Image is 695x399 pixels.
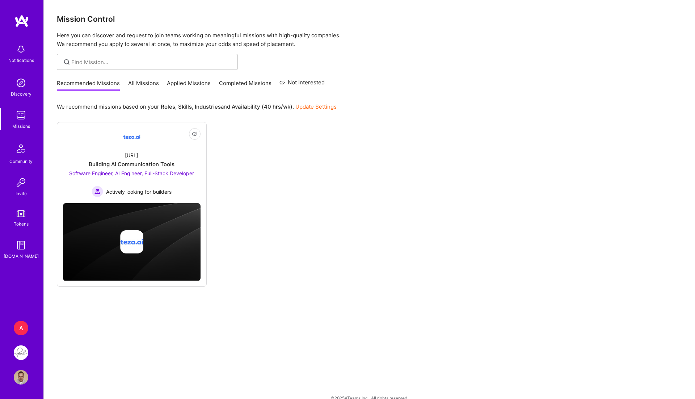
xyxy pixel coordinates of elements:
[279,78,325,91] a: Not Interested
[167,79,211,91] a: Applied Missions
[4,252,39,260] div: [DOMAIN_NAME]
[8,56,34,64] div: Notifications
[71,58,232,66] input: Find Mission...
[14,238,28,252] img: guide book
[92,186,103,197] img: Actively looking for builders
[57,79,120,91] a: Recommended Missions
[12,345,30,360] a: Pearl: Product Team
[14,345,28,360] img: Pearl: Product Team
[192,131,198,137] i: icon EyeClosed
[57,103,337,110] p: We recommend missions based on your , , and .
[195,103,221,110] b: Industries
[120,230,143,253] img: Company logo
[12,370,30,385] a: User Avatar
[12,321,30,335] a: A
[89,160,174,168] div: Building AI Communication Tools
[106,188,172,196] span: Actively looking for builders
[12,122,30,130] div: Missions
[14,76,28,90] img: discovery
[12,140,30,157] img: Community
[69,170,194,176] span: Software Engineer, AI Engineer, Full-Stack Developer
[14,14,29,28] img: logo
[11,90,31,98] div: Discovery
[9,157,33,165] div: Community
[14,175,28,190] img: Invite
[128,79,159,91] a: All Missions
[14,321,28,335] div: A
[14,370,28,385] img: User Avatar
[17,210,25,217] img: tokens
[57,14,682,24] h3: Mission Control
[63,58,71,66] i: icon SearchGrey
[295,103,337,110] a: Update Settings
[57,31,682,49] p: Here you can discover and request to join teams working on meaningful missions with high-quality ...
[14,220,29,228] div: Tokens
[219,79,271,91] a: Completed Missions
[16,190,27,197] div: Invite
[14,42,28,56] img: bell
[14,108,28,122] img: teamwork
[63,203,201,281] img: cover
[178,103,192,110] b: Skills
[232,103,292,110] b: Availability (40 hrs/wk)
[63,128,201,197] a: Company Logo[URL]Building AI Communication ToolsSoftware Engineer, AI Engineer, Full-Stack Develo...
[161,103,175,110] b: Roles
[125,151,138,159] div: [URL]
[123,128,140,146] img: Company Logo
